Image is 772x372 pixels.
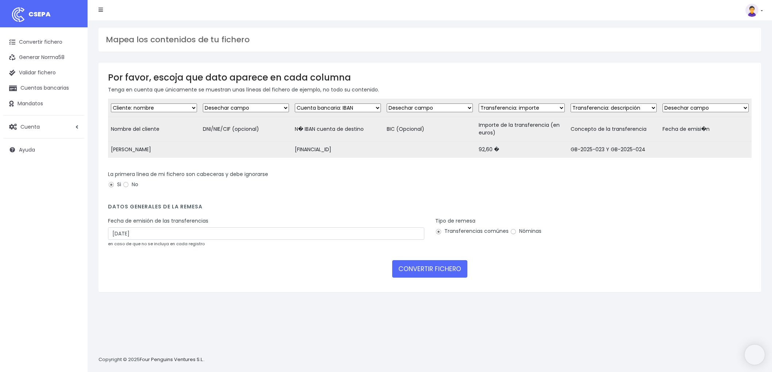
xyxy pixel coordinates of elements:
[200,117,292,141] td: DNI/NIE/CIF (opcional)
[384,117,476,141] td: BIC (Opcional)
[108,86,752,94] p: Tenga en cuenta que únicamente se muestran unas líneas del fichero de ejemplo, no todo su contenido.
[4,81,84,96] a: Cuentas bancarias
[108,117,200,141] td: Nombre del cliente
[108,181,121,188] label: Si
[4,142,84,157] a: Ayuda
[476,117,568,141] td: Importe de la transferencia (en euros)
[392,260,467,278] button: CONVERTIR FICHERO
[19,146,35,153] span: Ayuda
[660,117,752,141] td: Fecha de emisi�n
[108,171,268,178] label: La primera línea de mi fichero son cabeceras y debe ignorarse
[292,117,384,141] td: N� IBAN cuenta de destino
[9,5,27,24] img: logo
[476,141,568,158] td: 92,60 �
[108,217,208,225] label: Fecha de emisión de las transferencias
[292,141,384,158] td: [FINANCIAL_ID]
[28,9,51,19] span: CSEPA
[108,72,752,83] h3: Por favor, escoja que dato aparece en cada columna
[745,4,759,17] img: profile
[4,50,84,65] a: Generar Norma58
[568,117,660,141] td: Concepto de la transferencia
[4,35,84,50] a: Convertir fichero
[108,141,200,158] td: [PERSON_NAME]
[99,356,205,364] p: Copyright © 2025 .
[123,181,138,188] label: No
[435,217,475,225] label: Tipo de remesa
[140,356,204,363] a: Four Penguins Ventures S.L.
[108,241,205,247] small: en caso de que no se incluya en cada registro
[4,96,84,111] a: Mandatos
[20,123,40,130] span: Cuenta
[568,141,660,158] td: GB-2025-023 Y GB-2025-024
[108,204,752,214] h4: Datos generales de la remesa
[435,227,509,235] label: Transferencias comúnes
[106,35,754,44] h3: Mapea los contenidos de tu fichero
[4,119,84,134] a: Cuenta
[510,227,541,235] label: Nóminas
[4,65,84,81] a: Validar fichero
